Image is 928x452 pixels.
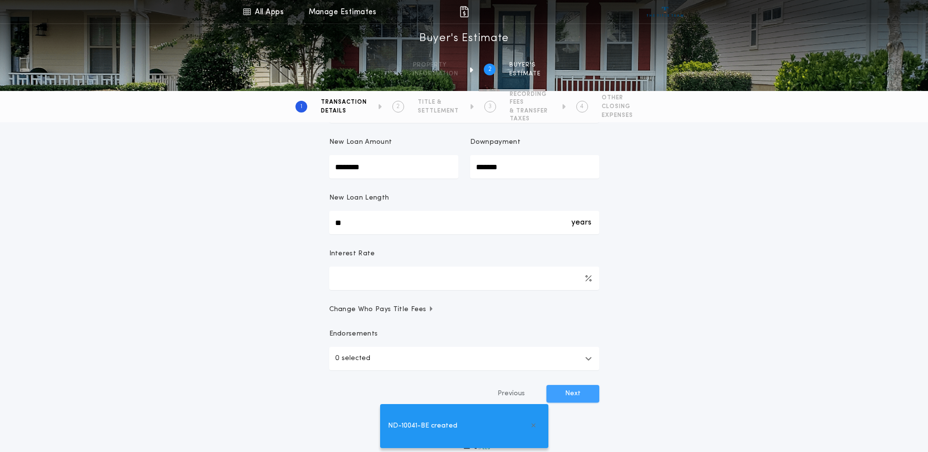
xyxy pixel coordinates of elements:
span: RECORDING FEES [510,90,551,106]
button: Previous [478,385,544,403]
span: Change Who Pays Title Fees [329,305,434,315]
span: & TRANSFER TAXES [510,107,551,123]
button: Change Who Pays Title Fees [329,305,599,315]
button: Next [546,385,599,403]
h2: 2 [488,66,492,73]
h2: 3 [488,103,492,111]
p: New Loan Length [329,193,389,203]
span: DETAILS [321,107,367,115]
span: TRANSACTION [321,98,367,106]
span: SETTLEMENT [418,107,459,115]
span: information [413,70,458,78]
span: BUYER'S [509,61,541,69]
img: vs-icon [647,7,683,17]
p: Downpayment [470,137,521,147]
div: years [571,211,591,234]
button: 0 selected [329,347,599,370]
p: Endorsements [329,329,599,339]
h2: 4 [580,103,584,111]
span: EXPENSES [602,112,633,119]
p: Interest Rate [329,249,375,259]
input: Interest Rate [329,267,599,290]
h2: 1 [300,103,302,111]
p: New Loan Amount [329,137,392,147]
span: OTHER [602,94,633,102]
input: Downpayment [470,155,599,179]
span: CLOSING [602,103,633,111]
h2: 2 [396,103,400,111]
span: ND-10041-BE created [388,421,457,431]
p: 0 selected [335,353,370,364]
h1: Buyer's Estimate [419,31,509,46]
span: ESTIMATE [509,70,541,78]
span: Property [413,61,458,69]
input: New Loan Amount [329,155,458,179]
img: img [458,6,470,18]
span: TITLE & [418,98,459,106]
